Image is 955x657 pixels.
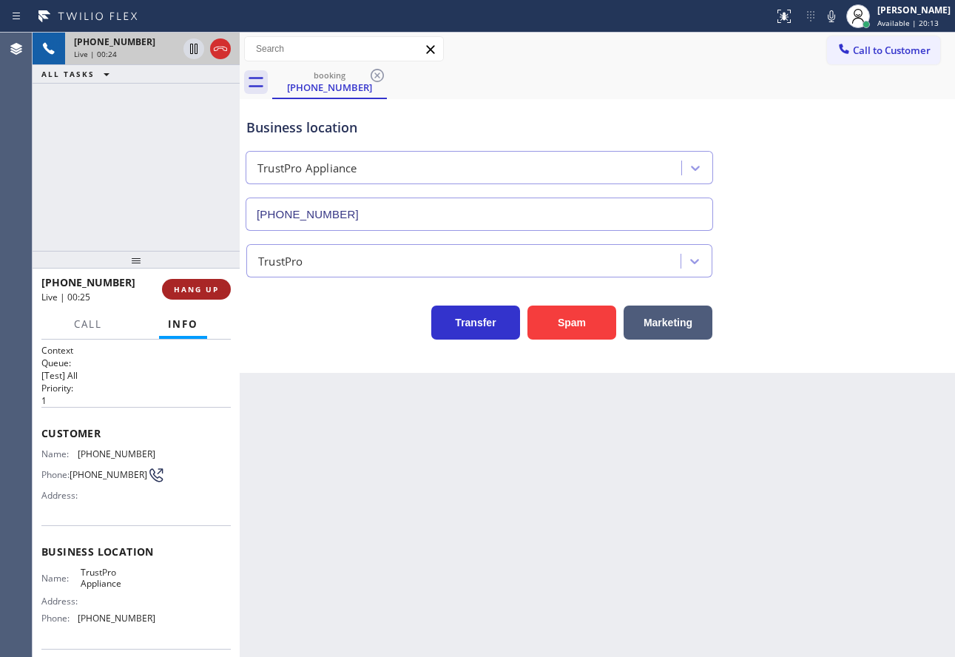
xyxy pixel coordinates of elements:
div: TrustPro Appliance [257,160,357,177]
span: [PHONE_NUMBER] [74,36,155,48]
span: Info [168,317,198,331]
button: Marketing [624,306,712,340]
span: HANG UP [174,284,219,294]
div: Business location [246,118,712,138]
button: Call [65,310,111,339]
h1: Context [41,344,231,357]
input: Phone Number [246,198,713,231]
span: ALL TASKS [41,69,95,79]
div: booking [274,70,385,81]
h2: Queue: [41,357,231,369]
div: [PERSON_NAME] [877,4,951,16]
span: Business location [41,545,231,559]
button: Hold Customer [183,38,204,59]
button: Transfer [431,306,520,340]
button: Spam [527,306,616,340]
span: Call to Customer [853,44,931,57]
button: ALL TASKS [33,65,124,83]
p: 1 [41,394,231,407]
span: Address: [41,596,81,607]
span: [PHONE_NUMBER] [78,448,155,459]
span: TrustPro Appliance [81,567,155,590]
div: TrustPro [258,252,303,269]
span: [PHONE_NUMBER] [41,275,135,289]
span: Customer [41,426,231,440]
span: Live | 00:25 [41,291,90,303]
h2: Priority: [41,382,231,394]
span: Phone: [41,613,78,624]
div: (215) 459-8247 [274,66,385,98]
span: Address: [41,490,81,501]
button: Call to Customer [827,36,940,64]
span: Name: [41,573,81,584]
span: Phone: [41,469,70,480]
span: [PHONE_NUMBER] [78,613,155,624]
span: Name: [41,448,78,459]
button: HANG UP [162,279,231,300]
button: Mute [821,6,842,27]
button: Info [159,310,207,339]
span: [PHONE_NUMBER] [70,469,147,480]
span: Call [74,317,102,331]
span: Available | 20:13 [877,18,939,28]
div: [PHONE_NUMBER] [274,81,385,94]
p: [Test] All [41,369,231,382]
span: Live | 00:24 [74,49,117,59]
button: Hang up [210,38,231,59]
input: Search [245,37,443,61]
